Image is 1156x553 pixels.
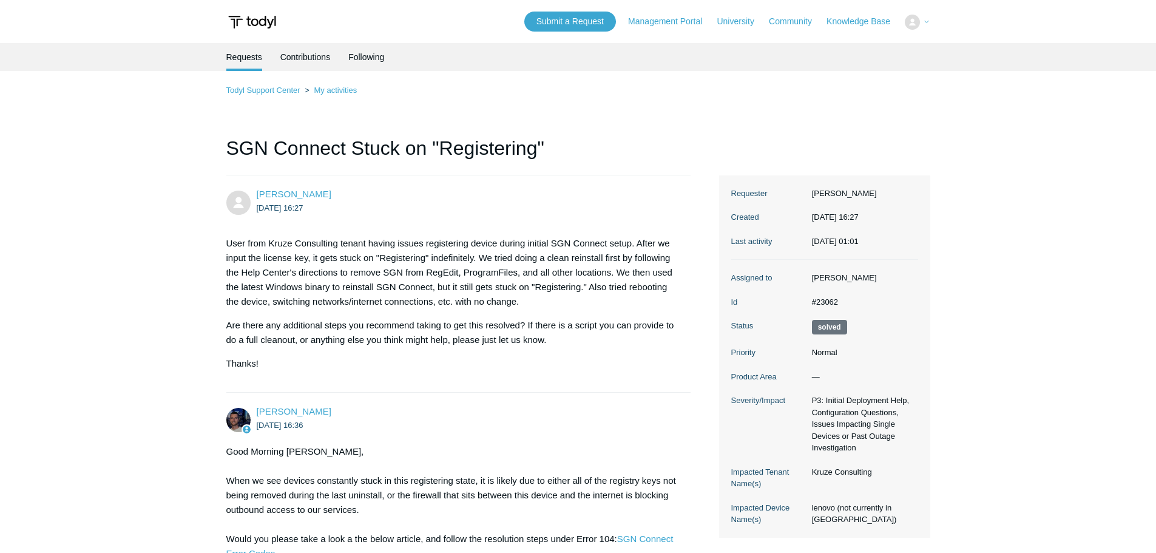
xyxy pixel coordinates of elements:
[826,15,902,28] a: Knowledge Base
[628,15,714,28] a: Management Portal
[280,43,331,71] a: Contributions
[348,43,384,71] a: Following
[731,466,806,490] dt: Impacted Tenant Name(s)
[257,189,331,199] span: Justin Gauvin
[806,371,918,383] dd: —
[731,296,806,308] dt: Id
[731,272,806,284] dt: Assigned to
[257,421,303,430] time: 2025-02-19T16:36:25Z
[806,395,918,454] dd: P3: Initial Deployment Help, Configuration Questions, Issues Impacting Single Devices or Past Out...
[806,272,918,284] dd: [PERSON_NAME]
[302,86,357,95] li: My activities
[731,395,806,407] dt: Severity/Impact
[731,371,806,383] dt: Product Area
[731,211,806,223] dt: Created
[524,12,616,32] a: Submit a Request
[226,134,691,175] h1: SGN Connect Stuck on "Registering"
[226,236,679,309] p: User from Kruze Consulting tenant having issues registering device during initial SGN Connect set...
[257,406,331,416] span: Connor Davis
[226,11,278,33] img: Todyl Support Center Help Center home page
[731,347,806,359] dt: Priority
[806,188,918,200] dd: [PERSON_NAME]
[731,320,806,332] dt: Status
[769,15,824,28] a: Community
[257,189,331,199] a: [PERSON_NAME]
[806,502,918,526] dd: lenovo (not currently in [GEOGRAPHIC_DATA])
[731,236,806,248] dt: Last activity
[226,86,300,95] a: Todyl Support Center
[257,203,303,212] time: 2025-02-19T16:27:05Z
[226,43,262,71] li: Requests
[257,406,331,416] a: [PERSON_NAME]
[812,237,859,246] time: 2025-03-19T01:01:44+00:00
[717,15,766,28] a: University
[812,320,847,334] span: This request has been solved
[731,502,806,526] dt: Impacted Device Name(s)
[812,212,859,222] time: 2025-02-19T16:27:04+00:00
[226,86,303,95] li: Todyl Support Center
[226,356,679,371] p: Thanks!
[226,318,679,347] p: Are there any additional steps you recommend taking to get this resolved? If there is a script yo...
[806,347,918,359] dd: Normal
[731,188,806,200] dt: Requester
[806,466,918,478] dd: Kruze Consulting
[314,86,357,95] a: My activities
[806,296,918,308] dd: #23062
